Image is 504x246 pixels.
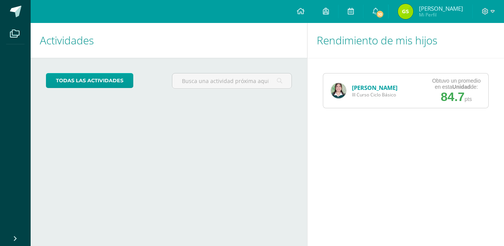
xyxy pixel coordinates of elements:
h1: Rendimiento de mis hijos [317,23,495,58]
strong: Unidad [452,84,470,90]
span: [PERSON_NAME] [419,5,463,12]
input: Busca una actividad próxima aquí... [172,73,291,88]
div: Obtuvo un promedio en esta de: [432,78,481,90]
span: 10 [376,10,384,18]
span: III Curso Ciclo Básico [352,91,398,98]
img: 97434ded3bbf7937652e571755989277.png [331,83,346,98]
span: Mi Perfil [419,11,463,18]
a: [PERSON_NAME] [352,84,398,91]
span: 84.7 [441,90,465,104]
a: todas las Actividades [46,73,133,88]
img: 4f37302272b6e5e19caeb0d4110de8ad.png [398,4,413,19]
span: pts [465,96,472,102]
h1: Actividades [40,23,298,58]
